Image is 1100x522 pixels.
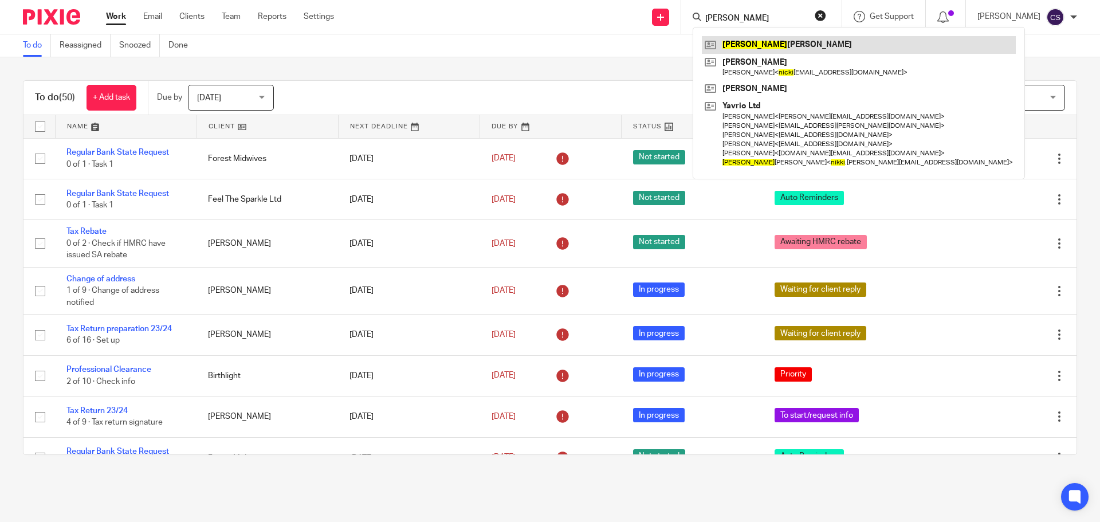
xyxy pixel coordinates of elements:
span: In progress [633,408,685,422]
span: Not started [633,191,685,205]
span: In progress [633,367,685,382]
td: [DATE] [338,315,480,355]
span: Get Support [870,13,914,21]
a: Regular Bank State Request [66,448,169,456]
span: [DATE] [197,94,221,102]
td: [DATE] [338,267,480,314]
a: Email [143,11,162,22]
span: In progress [633,326,685,340]
td: [DATE] [338,138,480,179]
a: Regular Bank State Request [66,190,169,198]
a: Work [106,11,126,22]
span: Not started [633,235,685,249]
a: Change of address [66,275,135,283]
a: Settings [304,11,334,22]
a: Tax Rebate [66,227,107,236]
td: [DATE] [338,220,480,267]
td: [PERSON_NAME] [197,315,338,355]
a: Reports [258,11,286,22]
span: 0 of 2 · Check if HMRC have issued SA rebate [66,240,166,260]
a: Regular Bank State Request [66,148,169,156]
span: [DATE] [492,195,516,203]
td: Birthlight [197,355,338,396]
span: Auto Reminders [775,449,844,464]
td: [PERSON_NAME] [197,220,338,267]
a: Snoozed [119,34,160,57]
span: 2 of 10 · Check info [66,378,135,386]
p: [PERSON_NAME] [977,11,1040,22]
td: [DATE] [338,179,480,219]
span: (50) [59,93,75,102]
td: [PERSON_NAME] [197,267,338,314]
span: Awaiting HMRC rebate [775,235,867,249]
button: Clear [815,10,826,21]
td: Feel The Sparkle Ltd [197,179,338,219]
span: Not started [633,150,685,164]
p: Due by [157,92,182,103]
a: Tax Return 23/24 [66,407,128,415]
span: 6 of 16 · Set up [66,337,120,345]
span: [DATE] [492,240,516,248]
td: [PERSON_NAME] [197,397,338,437]
span: In progress [633,282,685,297]
td: [DATE] [338,355,480,396]
a: Reassigned [60,34,111,57]
span: [DATE] [492,286,516,295]
span: Priority [775,367,812,382]
img: Pixie [23,9,80,25]
a: Done [168,34,197,57]
span: [DATE] [492,454,516,462]
span: 0 of 1 · Task 1 [66,160,113,168]
img: svg%3E [1046,8,1064,26]
span: Waiting for client reply [775,326,866,340]
span: 0 of 1 · Task 1 [66,201,113,209]
span: 1 of 9 · Change of address notified [66,286,159,307]
span: [DATE] [492,331,516,339]
span: Waiting for client reply [775,282,866,297]
a: Professional Clearance [66,366,151,374]
h1: To do [35,92,75,104]
a: Team [222,11,241,22]
a: Tax Return preparation 23/24 [66,325,172,333]
input: Search [704,14,807,24]
span: Auto Reminders [775,191,844,205]
span: [DATE] [492,372,516,380]
a: Clients [179,11,205,22]
td: [DATE] [338,397,480,437]
a: To do [23,34,51,57]
a: + Add task [87,85,136,111]
span: 4 of 9 · Tax return signature [66,418,163,426]
span: Not started [633,449,685,464]
span: [DATE] [492,155,516,163]
td: [DATE] [338,437,480,478]
span: [DATE] [492,413,516,421]
span: To start/request info [775,408,859,422]
td: Forest Midwives [197,138,338,179]
td: Forest Midwives [197,437,338,478]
